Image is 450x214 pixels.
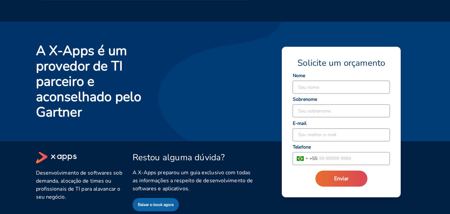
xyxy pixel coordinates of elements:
[133,152,225,163] span: Restou alguma dúvida?
[138,201,174,208] span: Baixar e-book agora
[133,169,253,193] span: A X-Apps preparou um guia exclusivo com todas as informações a respeito de desenvolvimento de sof...
[334,175,349,182] span: Enviar
[36,169,125,201] span: Desenvolvimento de softwares sob demanda, alocação de times ou profissionais de TI para alavancar...
[309,155,317,162] span: + 55
[315,171,367,187] button: Enviar
[36,43,157,120] h2: A X-Apps é um provedor de TI parceiro e aconselhado pelo Gartner
[293,129,390,141] input: Seu melhor e-mail
[293,81,390,93] input: Seu nome
[293,104,390,117] input: Seu sobrenome
[317,152,390,165] input: 99 99999 9999
[297,57,385,69] span: Solicite um orçamento
[133,198,179,211] button: Baixar e-book agora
